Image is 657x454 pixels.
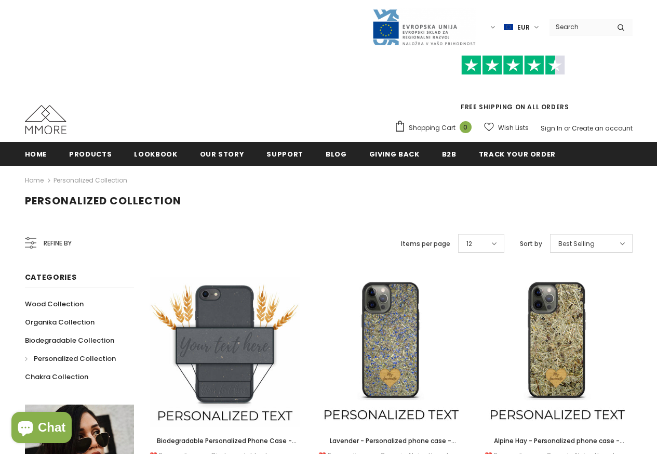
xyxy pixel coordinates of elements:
a: Our Story [200,142,245,165]
a: Shopping Cart 0 [394,120,477,136]
span: B2B [442,149,457,159]
a: support [266,142,303,165]
a: Lavender - Personalized phone case - Personalized gift [316,435,466,447]
a: Javni Razpis [372,22,476,31]
a: Personalized Collection [53,176,127,185]
span: EUR [517,22,530,33]
a: Biodegradable Collection [25,331,114,349]
a: Products [69,142,112,165]
span: Organika Collection [25,317,95,327]
a: Biodegradable Personalized Phone Case - Black [150,435,300,447]
a: B2B [442,142,457,165]
span: Best Selling [558,239,595,249]
a: Wood Collection [25,295,84,313]
input: Search Site [549,19,609,34]
a: Personalized Collection [25,349,116,368]
span: 12 [466,239,472,249]
span: Wish Lists [498,123,529,133]
span: support [266,149,303,159]
span: Wood Collection [25,299,84,309]
span: FREE SHIPPING ON ALL ORDERS [394,60,633,111]
img: MMORE Cases [25,105,66,134]
span: 0 [460,121,472,133]
img: Javni Razpis [372,8,476,46]
span: Products [69,149,112,159]
span: Lookbook [134,149,177,159]
span: Personalized Collection [34,354,116,364]
a: Chakra Collection [25,368,88,386]
label: Items per page [401,239,450,249]
span: Biodegradable Collection [25,335,114,345]
span: Blog [326,149,347,159]
span: Personalized Collection [25,193,181,208]
span: Categories [25,272,77,282]
inbox-online-store-chat: Shopify online store chat [8,412,75,446]
span: Giving back [369,149,420,159]
a: Alpine Hay - Personalized phone case - Personalized gift [482,435,633,447]
a: Track your order [479,142,556,165]
iframe: Customer reviews powered by Trustpilot [394,75,633,102]
label: Sort by [520,239,542,249]
a: Organika Collection [25,313,95,331]
span: Chakra Collection [25,372,88,382]
span: Track your order [479,149,556,159]
a: Blog [326,142,347,165]
a: Giving back [369,142,420,165]
span: Refine by [44,238,72,249]
span: Shopping Cart [409,123,455,133]
a: Wish Lists [484,119,529,137]
a: Create an account [572,124,633,133]
span: or [564,124,570,133]
img: Trust Pilot Stars [461,55,565,75]
a: Home [25,142,47,165]
span: Home [25,149,47,159]
a: Home [25,174,44,187]
span: Our Story [200,149,245,159]
a: Lookbook [134,142,177,165]
a: Sign In [541,124,562,133]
